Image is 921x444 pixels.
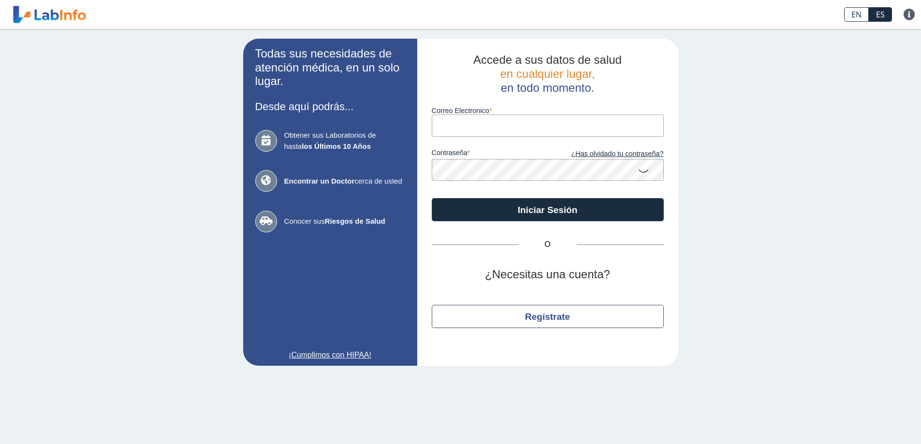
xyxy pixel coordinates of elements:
a: ¡Cumplimos con HIPAA! [255,349,405,361]
b: Encontrar un Doctor [284,177,355,185]
h3: Desde aquí podrás... [255,100,405,113]
h2: Todas sus necesidades de atención médica, en un solo lugar. [255,47,405,88]
b: los Últimos 10 Años [302,142,371,150]
span: Accede a sus datos de salud [473,53,622,66]
span: cerca de usted [284,176,405,187]
button: Iniciar Sesión [432,198,664,221]
a: EN [844,7,869,22]
a: ¿Has olvidado tu contraseña? [548,149,664,159]
a: ES [869,7,892,22]
span: en cualquier lugar, [500,67,595,80]
span: en todo momento. [501,81,594,94]
span: O [519,239,577,250]
h2: ¿Necesitas una cuenta? [432,268,664,282]
b: Riesgos de Salud [325,217,385,225]
label: contraseña [432,149,548,159]
label: Correo Electronico [432,107,664,115]
span: Obtener sus Laboratorios de hasta [284,130,405,152]
span: Conocer sus [284,216,405,227]
button: Regístrate [432,305,664,328]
